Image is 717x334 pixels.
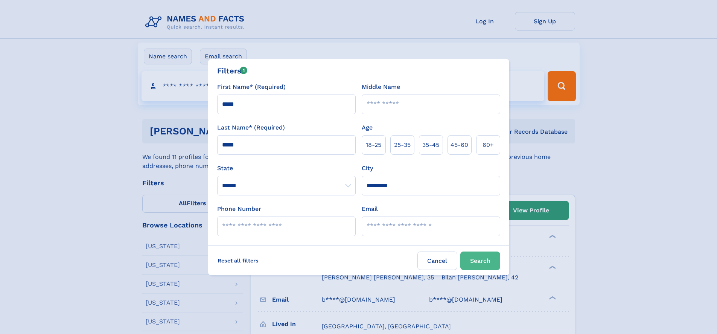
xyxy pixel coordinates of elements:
[460,252,500,270] button: Search
[217,65,248,76] div: Filters
[394,140,411,149] span: 25‑35
[362,164,373,173] label: City
[417,252,457,270] label: Cancel
[451,140,468,149] span: 45‑60
[422,140,439,149] span: 35‑45
[483,140,494,149] span: 60+
[217,164,356,173] label: State
[217,82,286,92] label: First Name* (Required)
[213,252,263,270] label: Reset all filters
[366,140,381,149] span: 18‑25
[217,204,261,214] label: Phone Number
[362,82,400,92] label: Middle Name
[362,123,373,132] label: Age
[217,123,285,132] label: Last Name* (Required)
[362,204,378,214] label: Email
